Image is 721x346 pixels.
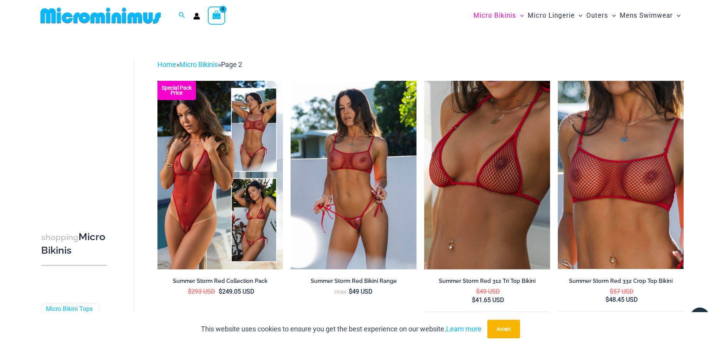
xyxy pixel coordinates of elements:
[221,60,242,69] span: Page 2
[606,296,609,303] span: $
[473,6,516,25] span: Micro Bikinis
[487,320,520,338] button: Accept
[179,60,218,69] a: Micro Bikinis
[586,6,608,25] span: Outers
[157,81,283,269] a: Summer Storm Red Collection Pack F Summer Storm Red Collection Pack BSummer Storm Red Collection ...
[157,60,176,69] a: Home
[179,11,186,20] a: Search icon link
[424,81,550,269] a: Summer Storm Red 312 Tri Top 01Summer Storm Red 312 Tri Top 449 Thong 04Summer Storm Red 312 Tri ...
[157,60,242,69] span: » »
[46,305,93,313] a: Micro Bikini Tops
[610,288,613,295] span: $
[208,7,226,24] a: View Shopping Cart, empty
[575,6,582,25] span: Menu Toggle
[41,53,110,207] iframe: TrustedSite Certified
[424,277,550,285] h2: Summer Storm Red 312 Tri Top Bikini
[476,288,500,295] bdi: 49 USD
[558,81,684,269] a: Summer Storm Red 332 Crop Top 01Summer Storm Red 332 Crop Top 449 Thong 03Summer Storm Red 332 Cr...
[41,232,79,242] span: shopping
[291,81,417,269] a: Summer Storm Red 332 Crop Top 449 Thong 02Summer Storm Red 332 Crop Top 449 Thong 03Summer Storm ...
[188,288,215,295] bdi: 293 USD
[157,277,283,287] a: Summer Storm Red Collection Pack
[618,4,683,27] a: Mens SwimwearMenu ToggleMenu Toggle
[608,6,616,25] span: Menu Toggle
[526,4,584,27] a: Micro LingerieMenu ToggleMenu Toggle
[219,288,254,295] bdi: 249.05 USD
[584,4,618,27] a: OutersMenu ToggleMenu Toggle
[157,277,283,285] h2: Summer Storm Red Collection Pack
[476,288,480,295] span: $
[349,288,352,295] span: $
[610,288,634,295] bdi: 57 USD
[558,81,684,269] img: Summer Storm Red 332 Crop Top 01
[470,3,684,28] nav: Site Navigation
[446,325,482,333] a: Learn more
[41,231,107,257] h3: Micro Bikinis
[472,4,526,27] a: Micro BikinisMenu ToggleMenu Toggle
[37,7,164,24] img: MM SHOP LOGO FLAT
[424,81,550,269] img: Summer Storm Red 312 Tri Top 01
[201,323,482,335] p: This website uses cookies to ensure you get the best experience on our website.
[219,288,222,295] span: $
[291,277,417,285] h2: Summer Storm Red Bikini Range
[472,296,475,304] span: $
[528,6,575,25] span: Micro Lingerie
[558,277,684,287] a: Summer Storm Red 332 Crop Top Bikini
[188,288,191,295] span: $
[472,296,504,304] bdi: 41.65 USD
[349,288,373,295] bdi: 49 USD
[673,6,681,25] span: Menu Toggle
[516,6,524,25] span: Menu Toggle
[335,290,347,295] span: From:
[291,277,417,287] a: Summer Storm Red Bikini Range
[606,296,638,303] bdi: 48.45 USD
[157,81,283,269] img: Summer Storm Red Collection Pack F
[424,277,550,287] a: Summer Storm Red 312 Tri Top Bikini
[157,85,196,95] b: Special Pack Price
[193,13,200,20] a: Account icon link
[291,81,417,269] img: Summer Storm Red 332 Crop Top 449 Thong 02
[620,6,673,25] span: Mens Swimwear
[558,277,684,285] h2: Summer Storm Red 332 Crop Top Bikini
